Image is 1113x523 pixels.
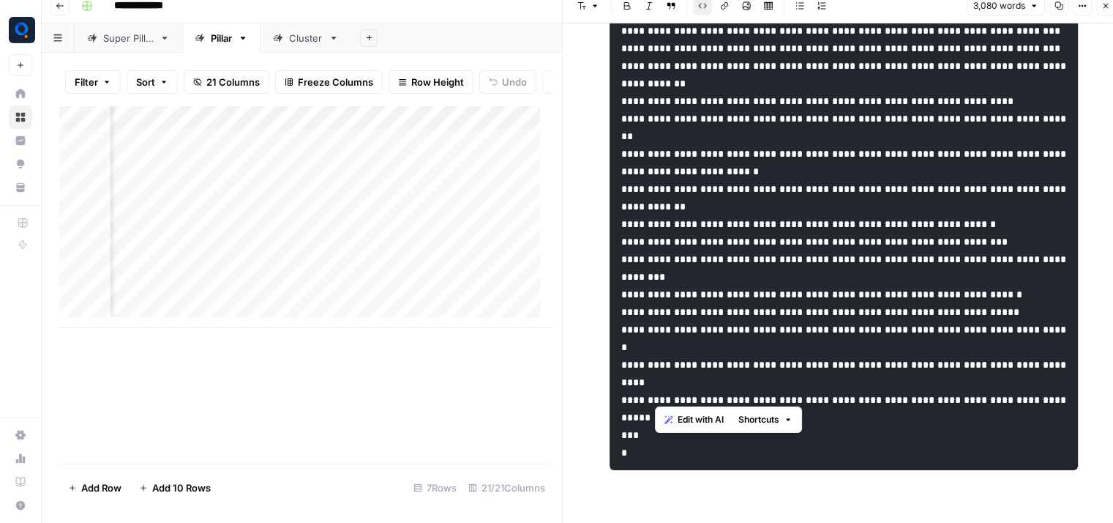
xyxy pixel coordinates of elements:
a: Settings [9,423,32,447]
span: Row Height [411,75,464,89]
a: Opportunities [9,152,32,176]
span: Freeze Columns [298,75,373,89]
div: Pillar [211,31,232,45]
span: Shortcuts [738,413,779,426]
a: Pillar [182,23,261,53]
button: Row Height [389,70,473,94]
button: 21 Columns [184,70,269,94]
button: Shortcuts [732,410,798,429]
div: Super Pillar [103,31,154,45]
span: 21 Columns [206,75,260,89]
button: Help + Support [9,494,32,517]
span: Edit with AI [678,413,724,426]
button: Edit with AI [659,410,730,429]
button: Sort [127,70,178,94]
div: 7 Rows [408,476,462,500]
a: Super Pillar [75,23,182,53]
a: Home [9,82,32,105]
a: Usage [9,447,32,470]
button: Undo [479,70,536,94]
button: Workspace: Qubit - SEO [9,12,32,48]
button: Add Row [59,476,130,500]
div: 21/21 Columns [462,476,551,500]
div: Cluster [289,31,323,45]
a: Browse [9,105,32,129]
img: Qubit - SEO Logo [9,17,35,43]
span: Filter [75,75,98,89]
a: Insights [9,129,32,152]
span: Add 10 Rows [152,481,211,495]
a: Your Data [9,176,32,199]
span: Sort [136,75,155,89]
button: Add 10 Rows [130,476,220,500]
a: Learning Hub [9,470,32,494]
a: Cluster [261,23,351,53]
button: Freeze Columns [275,70,383,94]
button: Filter [65,70,121,94]
span: Undo [502,75,527,89]
span: Add Row [81,481,121,495]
